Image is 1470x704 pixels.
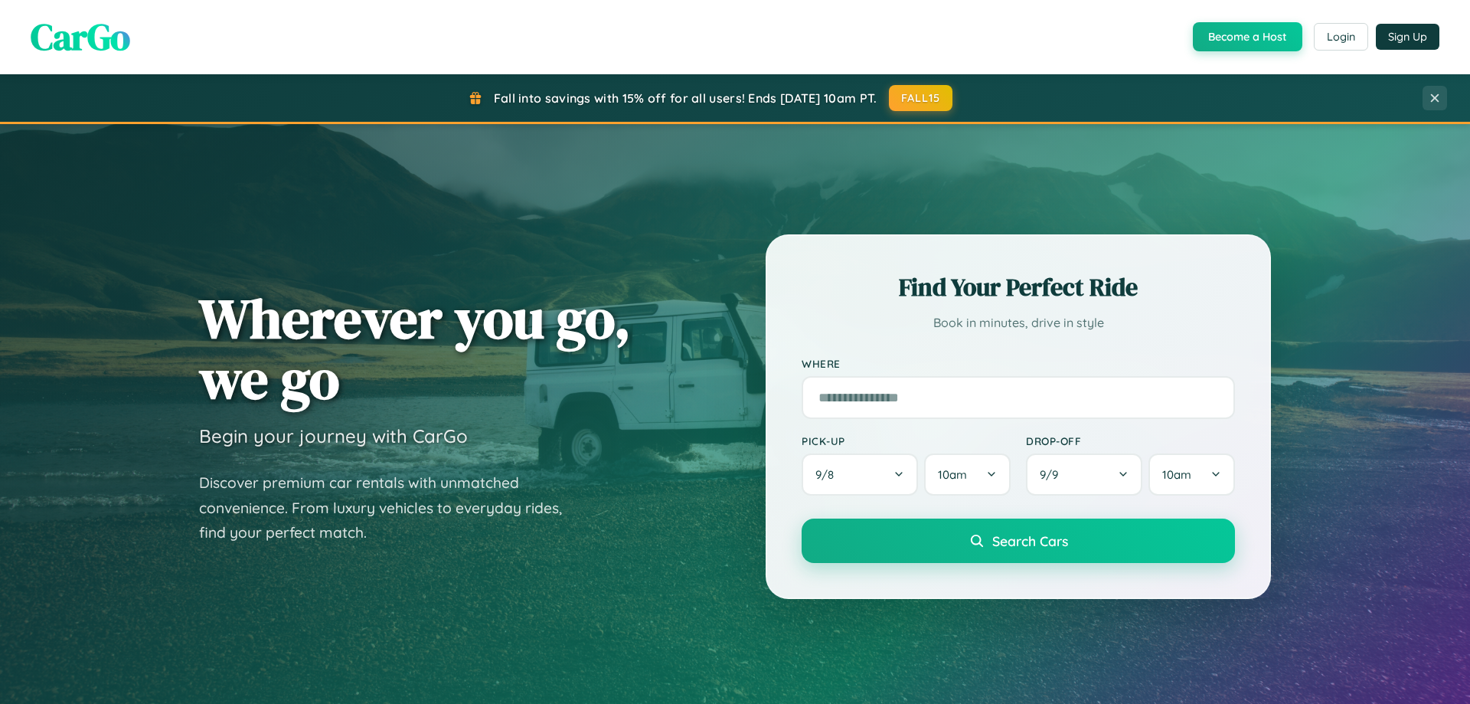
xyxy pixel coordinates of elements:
[1193,22,1302,51] button: Become a Host
[802,357,1235,370] label: Where
[889,85,953,111] button: FALL15
[31,11,130,62] span: CarGo
[199,424,468,447] h3: Begin your journey with CarGo
[1040,467,1066,482] span: 9 / 9
[924,454,1011,496] button: 10am
[802,519,1235,563] button: Search Cars
[1376,24,1439,50] button: Sign Up
[494,90,877,106] span: Fall into savings with 15% off for all users! Ends [DATE] 10am PT.
[802,454,918,496] button: 9/8
[1148,454,1235,496] button: 10am
[1026,454,1142,496] button: 9/9
[802,312,1235,334] p: Book in minutes, drive in style
[1314,23,1368,51] button: Login
[1026,434,1235,447] label: Drop-off
[1162,467,1191,482] span: 10am
[815,467,841,482] span: 9 / 8
[802,434,1011,447] label: Pick-up
[199,470,582,545] p: Discover premium car rentals with unmatched convenience. From luxury vehicles to everyday rides, ...
[992,532,1068,549] span: Search Cars
[938,467,967,482] span: 10am
[802,270,1235,304] h2: Find Your Perfect Ride
[199,288,631,409] h1: Wherever you go, we go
